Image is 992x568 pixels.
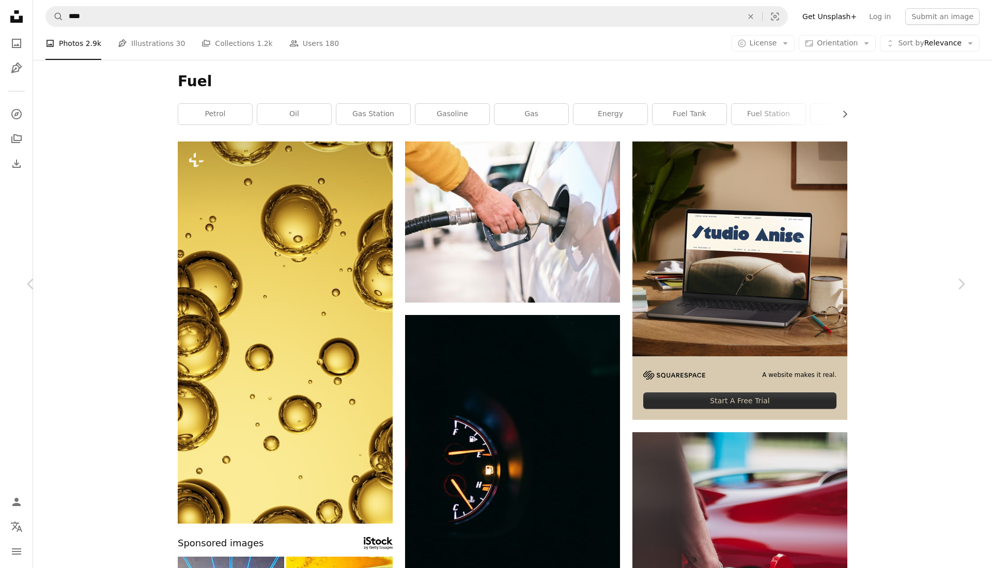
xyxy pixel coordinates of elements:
form: Find visuals sitewide [45,6,788,27]
a: Download History [6,153,27,174]
a: Explore [6,104,27,124]
a: Users 180 [289,27,339,60]
a: petrol [178,104,252,124]
a: gasoline [415,104,489,124]
a: black and red analog speedometer [405,471,620,480]
img: file-1705123271268-c3eaf6a79b21image [632,141,847,356]
a: Illustrations 30 [118,27,185,60]
a: Collections 1.2k [202,27,272,60]
a: Photos [6,33,27,54]
button: Sort byRelevance [880,35,980,52]
button: License [732,35,795,52]
a: gas station [336,104,410,124]
button: Menu [6,541,27,562]
span: A website makes it real. [762,371,836,380]
img: a close up of water bubbles on a yellow background [178,141,393,524]
a: fuel tank [653,104,726,124]
a: Collections [6,129,27,149]
h1: Fuel [178,72,847,91]
a: Illustrations [6,58,27,78]
img: a man pumping gas into his car at a gas station [405,141,620,303]
a: Log in / Sign up [6,492,27,512]
a: a man pumping gas into his car at a gas station [405,217,620,226]
button: Search Unsplash [46,7,64,26]
a: energy [574,104,647,124]
a: gas [494,104,568,124]
a: fuel station [732,104,805,124]
a: oil [257,104,331,124]
button: Orientation [799,35,876,52]
button: Clear [739,7,762,26]
span: License [750,39,777,47]
a: diesel [811,104,885,124]
a: A website makes it real.Start A Free Trial [632,141,847,420]
button: Submit an image [905,8,980,25]
a: a close up of water bubbles on a yellow background [178,327,393,337]
span: 30 [176,38,185,49]
button: Visual search [763,7,787,26]
span: 180 [325,38,339,49]
div: Start A Free Trial [643,392,836,409]
span: Relevance [898,38,962,49]
button: scroll list to the right [835,104,847,124]
span: Orientation [817,39,858,47]
span: 1.2k [257,38,272,49]
a: Log in [863,8,897,25]
img: file-1705255347840-230a6ab5bca9image [643,371,705,380]
a: Next [930,234,992,334]
span: Sort by [898,39,924,47]
span: Sponsored images [178,536,263,551]
a: Get Unsplash+ [796,8,863,25]
button: Language [6,516,27,537]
